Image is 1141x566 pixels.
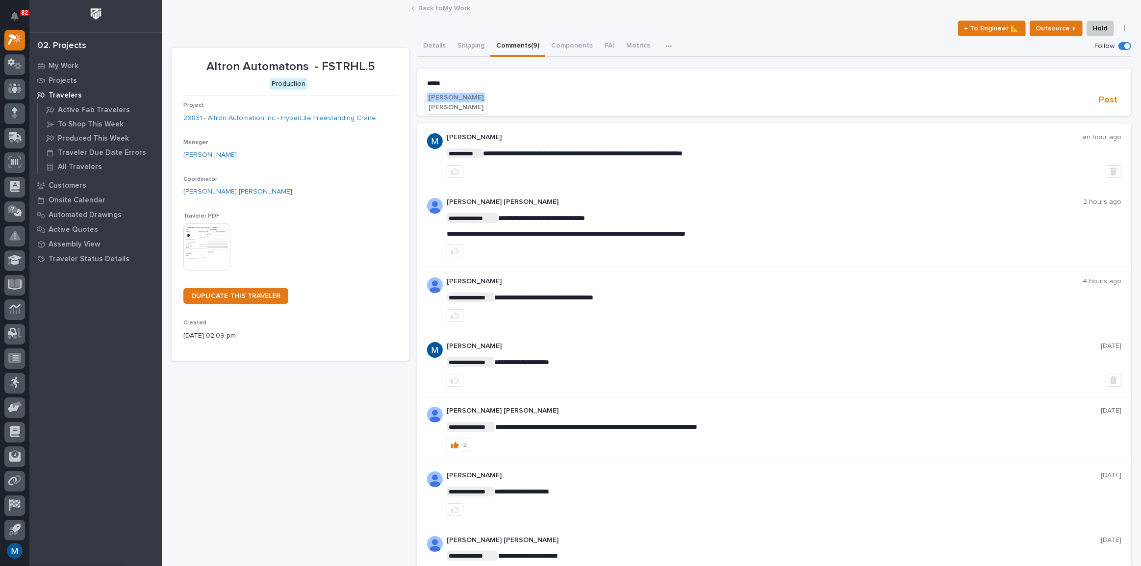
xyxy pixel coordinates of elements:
img: AD_cMMRcK_lR-hunIWE1GUPcUjzJ19X9Uk7D-9skk6qMORDJB_ZroAFOMmnE07bDdh4EHUMJPuIZ72TfOWJm2e1TqCAEecOOP... [427,536,443,552]
span: Created [183,320,206,326]
a: Active Fab Travelers [38,103,162,117]
a: 26831 - Altron Automation Inc - HyperLite Freestanding Crane [183,113,376,123]
a: DUPLICATE THIS TRAVELER [183,288,288,304]
button: Comments (9) [490,36,545,57]
button: users-avatar [4,541,25,561]
span: [PERSON_NAME] [429,104,483,111]
img: ACg8ocIvjV8JvZpAypjhyiWMpaojd8dqkqUuCyfg92_2FdJdOC49qw=s96-c [427,342,443,358]
p: [PERSON_NAME] [PERSON_NAME] [447,198,1083,206]
p: [PERSON_NAME] [PERSON_NAME] [447,536,1101,544]
img: AD_cMMRcK_lR-hunIWE1GUPcUjzJ19X9Uk7D-9skk6qMORDJB_ZroAFOMmnE07bDdh4EHUMJPuIZ72TfOWJm2e1TqCAEecOOP... [427,407,443,422]
img: AD_cMMRcK_lR-hunIWE1GUPcUjzJ19X9Uk7D-9skk6qMORDJB_ZroAFOMmnE07bDdh4EHUMJPuIZ72TfOWJm2e1TqCAEecOOP... [427,198,443,214]
button: Components [545,36,599,57]
a: To Shop This Week [38,117,162,131]
p: [DATE] [1101,407,1121,415]
p: [PERSON_NAME] [447,342,1101,350]
p: Produced This Week [58,134,129,143]
p: [PERSON_NAME] [447,133,1083,142]
a: Active Quotes [29,222,162,237]
a: My Work [29,58,162,73]
span: Project [183,102,204,108]
p: 4 hours ago [1083,277,1121,286]
p: My Work [49,62,78,71]
button: Hold [1087,21,1114,36]
button: [PERSON_NAME] [427,102,485,112]
a: [PERSON_NAME] [183,150,237,160]
button: like this post [447,503,463,516]
a: Assembly View [29,237,162,251]
span: [PERSON_NAME] [429,94,483,101]
img: Workspace Logo [87,5,105,23]
p: Customers [49,181,86,190]
div: 02. Projects [37,41,86,51]
button: like this post [447,245,463,257]
p: [PERSON_NAME] [447,471,1101,480]
p: Traveler Due Date Errors [58,148,146,157]
a: Traveler Status Details [29,251,162,266]
span: DUPLICATE THIS TRAVELER [191,293,280,299]
span: Post [1099,95,1117,106]
p: Follow [1094,42,1115,50]
button: [PERSON_NAME] [427,93,485,102]
button: Post [1095,95,1121,106]
div: Production [270,78,307,90]
button: Outsource ↑ [1030,21,1083,36]
span: Coordinator [183,176,217,182]
button: Metrics [620,36,656,57]
button: ← To Engineer 📐 [958,21,1026,36]
p: 2 hours ago [1083,198,1121,206]
button: Delete post [1106,374,1121,387]
p: Traveler Status Details [49,255,129,264]
p: [DATE] [1101,471,1121,480]
p: To Shop This Week [58,120,124,129]
button: like this post [447,374,463,387]
button: 2 [447,439,471,451]
p: All Travelers [58,163,102,172]
span: Hold [1093,23,1108,34]
a: Traveler Due Date Errors [38,146,162,159]
a: Customers [29,178,162,193]
a: Automated Drawings [29,207,162,222]
button: Shipping [452,36,490,57]
p: Projects [49,76,77,85]
p: 82 [22,9,28,16]
p: Active Fab Travelers [58,106,130,115]
p: an hour ago [1083,133,1121,142]
a: Travelers [29,88,162,102]
button: Details [417,36,452,57]
a: All Travelers [38,160,162,173]
a: Onsite Calendar [29,193,162,207]
button: like this post [447,309,463,322]
p: [PERSON_NAME] [447,277,1083,286]
button: Delete post [1106,165,1121,178]
p: Travelers [49,91,82,100]
p: [DATE] [1101,536,1121,544]
div: Notifications82 [12,12,25,27]
img: ALV-UjW1D-ML-FnCt4FgU8x4S79KJqwX3TQHk7UYGtoy9jV5yY8fpjVEvRQNbvDwvk-GQ6vc8cB5lOH07uFCwEYx9Ysx_wxRe... [427,277,443,293]
span: ← To Engineer 📐 [964,23,1019,34]
button: Notifications [4,6,25,26]
p: Onsite Calendar [49,196,105,205]
p: [PERSON_NAME] [PERSON_NAME] [447,407,1101,415]
p: Assembly View [49,240,100,249]
span: Manager [183,140,208,146]
a: Produced This Week [38,131,162,145]
p: Automated Drawings [49,211,122,220]
img: ALV-UjW1D-ML-FnCt4FgU8x4S79KJqwX3TQHk7UYGtoy9jV5yY8fpjVEvRQNbvDwvk-GQ6vc8cB5lOH07uFCwEYx9Ysx_wxRe... [427,471,443,487]
a: Back toMy Work [419,2,471,13]
a: [PERSON_NAME] [PERSON_NAME] [183,187,292,197]
button: FAI [599,36,620,57]
span: Traveler PDF [183,213,220,219]
div: 2 [463,442,467,448]
a: Projects [29,73,162,88]
span: Outsource ↑ [1036,23,1076,34]
button: like this post [447,165,463,178]
img: ACg8ocIvjV8JvZpAypjhyiWMpaojd8dqkqUuCyfg92_2FdJdOC49qw=s96-c [427,133,443,149]
p: [DATE] 02:09 pm [183,331,398,341]
p: Active Quotes [49,225,98,234]
p: [DATE] [1101,342,1121,350]
p: Altron Automatons - FSTRHL.5 [183,60,398,74]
